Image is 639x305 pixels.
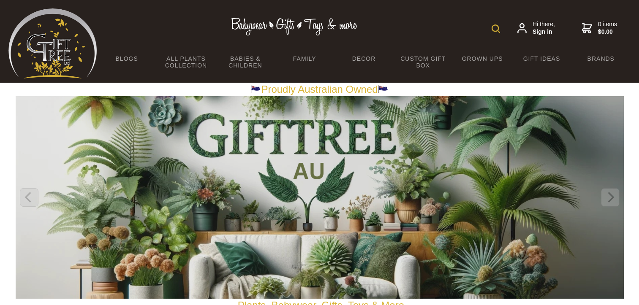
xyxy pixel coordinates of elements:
a: Gift Ideas [512,50,571,67]
strong: Sign in [533,28,555,36]
strong: $0.00 [598,28,617,36]
a: Babies & Children [216,50,275,74]
img: Babywear - Gifts - Toys & more [231,18,358,35]
a: Grown Ups [453,50,512,67]
a: Family [275,50,334,67]
a: 0 items$0.00 [582,21,617,35]
a: Brands [571,50,631,67]
span: Hi there, [533,21,555,35]
span: 0 items [598,21,617,35]
a: BLOGS [97,50,156,67]
a: All Plants Collection [156,50,215,74]
a: Proudly Australian Owned [250,84,388,95]
a: Hi there,Sign in [517,21,555,35]
img: product search [492,24,500,33]
a: Decor [334,50,393,67]
a: Custom Gift Box [394,50,453,74]
img: Babyware - Gifts - Toys and more... [8,8,97,78]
